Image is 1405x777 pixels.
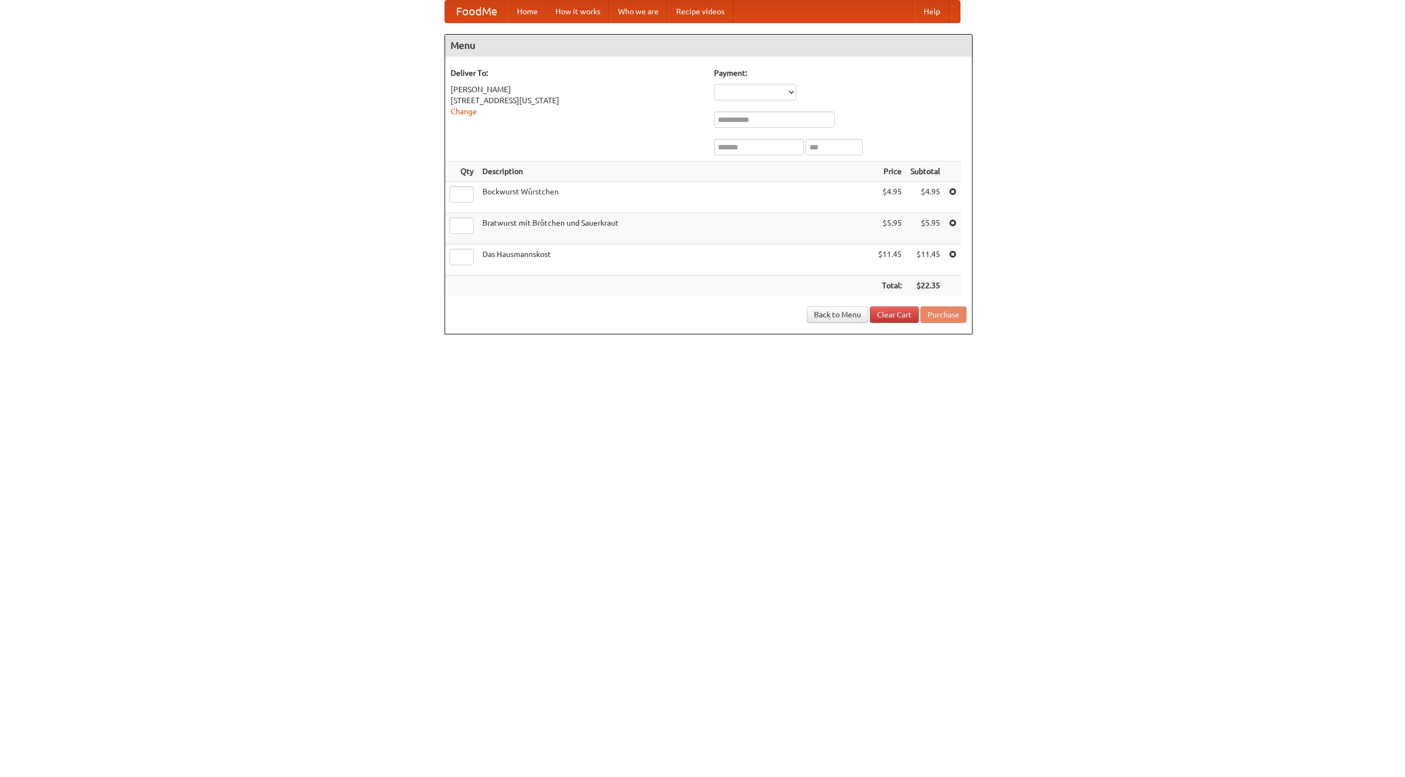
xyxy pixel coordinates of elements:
[445,35,972,57] h4: Menu
[451,84,703,95] div: [PERSON_NAME]
[874,244,906,276] td: $11.45
[445,1,508,23] a: FoodMe
[874,182,906,213] td: $4.95
[906,161,945,182] th: Subtotal
[451,107,477,116] a: Change
[807,306,868,323] a: Back to Menu
[478,161,874,182] th: Description
[906,182,945,213] td: $4.95
[478,244,874,276] td: Das Hausmannskost
[874,276,906,296] th: Total:
[874,161,906,182] th: Price
[451,95,703,106] div: [STREET_ADDRESS][US_STATE]
[870,306,919,323] a: Clear Cart
[915,1,949,23] a: Help
[508,1,547,23] a: Home
[714,68,966,79] h5: Payment:
[906,276,945,296] th: $22.35
[478,213,874,244] td: Bratwurst mit Brötchen und Sauerkraut
[920,306,966,323] button: Purchase
[667,1,733,23] a: Recipe videos
[609,1,667,23] a: Who we are
[451,68,703,79] h5: Deliver To:
[906,244,945,276] td: $11.45
[445,161,478,182] th: Qty
[906,213,945,244] td: $5.95
[874,213,906,244] td: $5.95
[478,182,874,213] td: Bockwurst Würstchen
[547,1,609,23] a: How it works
